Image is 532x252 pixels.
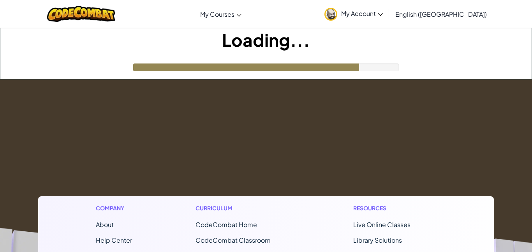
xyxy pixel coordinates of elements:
[96,236,132,244] a: Help Center
[321,2,387,26] a: My Account
[96,220,114,229] a: About
[196,236,271,244] a: CodeCombat Classroom
[96,204,132,212] h1: Company
[0,28,532,52] h1: Loading...
[395,10,487,18] span: English ([GEOGRAPHIC_DATA])
[196,4,245,25] a: My Courses
[353,236,402,244] a: Library Solutions
[324,8,337,21] img: avatar
[353,204,436,212] h1: Resources
[47,6,115,22] img: CodeCombat logo
[353,220,410,229] a: Live Online Classes
[196,204,290,212] h1: Curriculum
[196,220,257,229] span: CodeCombat Home
[200,10,234,18] span: My Courses
[391,4,491,25] a: English ([GEOGRAPHIC_DATA])
[341,9,383,18] span: My Account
